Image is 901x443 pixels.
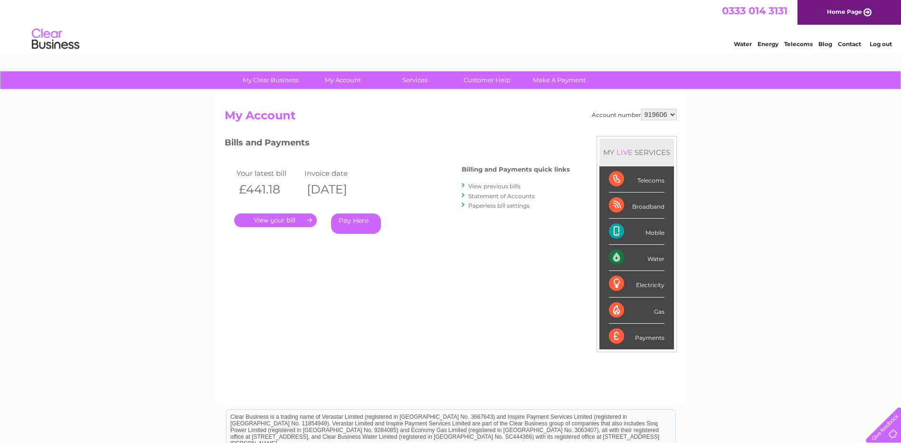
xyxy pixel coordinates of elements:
[615,148,635,157] div: LIVE
[231,71,310,89] a: My Clear Business
[592,109,677,120] div: Account number
[468,193,535,200] a: Statement of Accounts
[734,40,752,48] a: Water
[234,180,303,199] th: £441.18
[722,5,787,17] a: 0333 014 3131
[599,139,674,166] div: MY SERVICES
[303,71,382,89] a: My Account
[818,40,832,48] a: Blog
[609,271,664,297] div: Electricity
[609,193,664,219] div: Broadband
[838,40,861,48] a: Contact
[376,71,454,89] a: Services
[225,109,677,127] h2: My Account
[870,40,892,48] a: Log out
[609,298,664,324] div: Gas
[234,167,303,180] td: Your latest bill
[784,40,813,48] a: Telecoms
[331,213,381,234] a: Pay Here
[234,213,317,227] a: .
[520,71,598,89] a: Make A Payment
[302,167,370,180] td: Invoice date
[609,324,664,349] div: Payments
[31,25,80,54] img: logo.png
[758,40,778,48] a: Energy
[609,245,664,271] div: Water
[468,202,530,209] a: Paperless bill settings
[227,5,675,46] div: Clear Business is a trading name of Verastar Limited (registered in [GEOGRAPHIC_DATA] No. 3667643...
[225,136,570,153] h3: Bills and Payments
[302,180,370,199] th: [DATE]
[609,166,664,193] div: Telecoms
[609,219,664,245] div: Mobile
[448,71,526,89] a: Customer Help
[468,183,521,190] a: View previous bills
[462,166,570,173] h4: Billing and Payments quick links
